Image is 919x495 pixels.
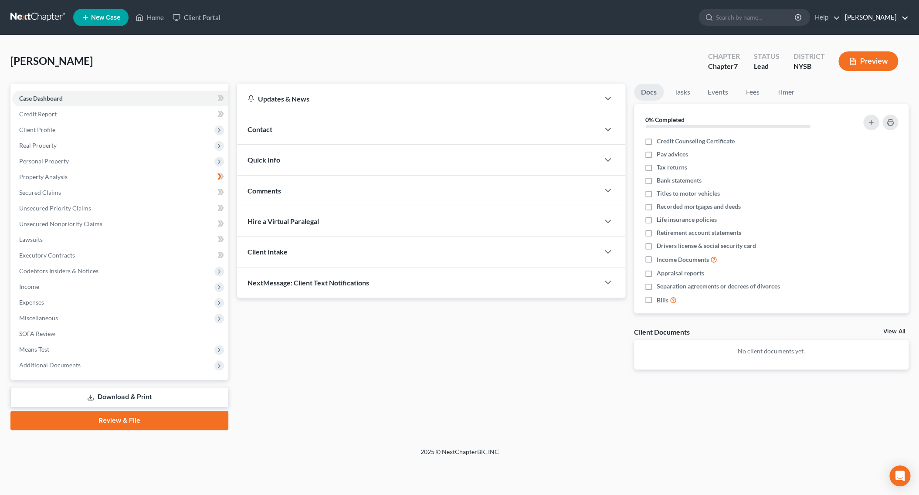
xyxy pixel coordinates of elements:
[739,84,766,101] a: Fees
[770,84,801,101] a: Timer
[91,14,120,21] span: New Case
[10,54,93,67] span: [PERSON_NAME]
[12,106,228,122] a: Credit Report
[657,255,709,264] span: Income Documents
[657,202,741,211] span: Recorded mortgages and deeds
[248,278,369,287] span: NextMessage: Client Text Notifications
[19,189,61,196] span: Secured Claims
[667,84,697,101] a: Tasks
[19,236,43,243] span: Lawsuits
[19,173,68,180] span: Property Analysis
[19,283,39,290] span: Income
[657,150,688,159] span: Pay advices
[19,142,57,149] span: Real Property
[19,157,69,165] span: Personal Property
[10,411,228,430] a: Review & File
[19,361,81,369] span: Additional Documents
[19,346,49,353] span: Means Test
[634,327,690,336] div: Client Documents
[657,163,687,172] span: Tax returns
[19,298,44,306] span: Expenses
[657,137,735,146] span: Credit Counseling Certificate
[19,126,55,133] span: Client Profile
[793,51,824,61] div: District
[19,330,55,337] span: SOFA Review
[248,156,280,164] span: Quick Info
[657,269,704,278] span: Appraisal reports
[10,387,228,407] a: Download & Print
[657,189,720,198] span: Titles to motor vehicles
[810,10,840,25] a: Help
[19,204,91,212] span: Unsecured Priority Claims
[19,251,75,259] span: Executory Contracts
[657,296,668,305] span: Bills
[753,61,779,71] div: Lead
[708,51,739,61] div: Chapter
[645,116,685,123] strong: 0% Completed
[19,267,98,275] span: Codebtors Insiders & Notices
[793,61,824,71] div: NYSB
[12,185,228,200] a: Secured Claims
[12,91,228,106] a: Case Dashboard
[19,110,57,118] span: Credit Report
[12,216,228,232] a: Unsecured Nonpriority Claims
[248,247,288,256] span: Client Intake
[131,10,168,25] a: Home
[168,10,225,25] a: Client Portal
[19,314,58,322] span: Miscellaneous
[657,241,756,250] span: Drivers license & social security card
[12,326,228,342] a: SOFA Review
[19,95,63,102] span: Case Dashboard
[641,347,902,356] p: No client documents yet.
[248,186,281,195] span: Comments
[733,62,737,70] span: 7
[841,10,908,25] a: [PERSON_NAME]
[248,94,588,103] div: Updates & News
[883,329,905,335] a: View All
[701,84,735,101] a: Events
[12,232,228,247] a: Lawsuits
[12,169,228,185] a: Property Analysis
[248,125,272,133] span: Contact
[716,9,796,25] input: Search by name...
[12,247,228,263] a: Executory Contracts
[753,51,779,61] div: Status
[657,215,717,224] span: Life insurance policies
[12,200,228,216] a: Unsecured Priority Claims
[634,84,664,101] a: Docs
[657,228,741,237] span: Retirement account statements
[657,176,702,185] span: Bank statements
[657,282,780,291] span: Separation agreements or decrees of divorces
[708,61,739,71] div: Chapter
[19,220,102,227] span: Unsecured Nonpriority Claims
[211,448,708,463] div: 2025 © NextChapterBK, INC
[248,217,319,225] span: Hire a Virtual Paralegal
[838,51,898,71] button: Preview
[889,465,910,486] div: Open Intercom Messenger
